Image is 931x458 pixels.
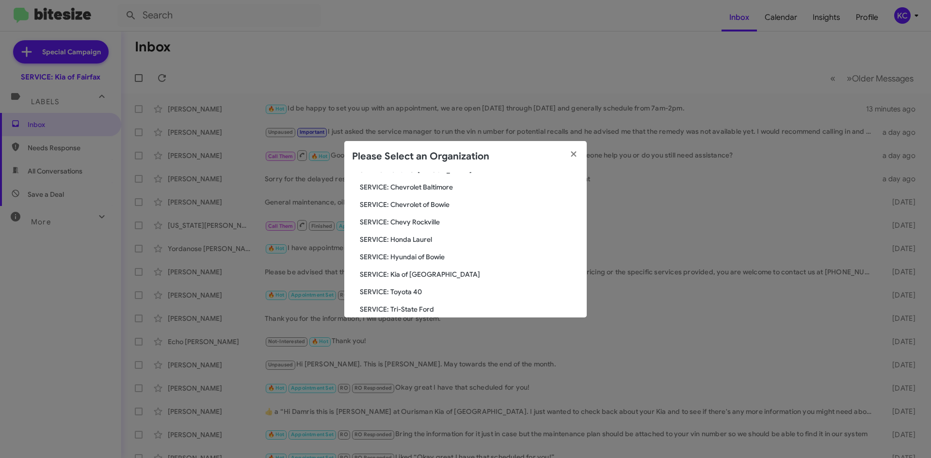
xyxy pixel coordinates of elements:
span: SERVICE: Kia of [GEOGRAPHIC_DATA] [360,269,579,279]
span: SERVICE: Hyundai of Bowie [360,252,579,262]
span: SERVICE: Tri-State Ford [360,304,579,314]
span: SERVICE: Honda Laurel [360,235,579,244]
h2: Please Select an Organization [352,149,489,164]
span: SERVICE: Chevrolet of Bowie [360,200,579,209]
span: SERVICE: Chevrolet Baltimore [360,182,579,192]
span: SERVICE: Chevy Rockville [360,217,579,227]
span: SERVICE: Toyota 40 [360,287,579,297]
